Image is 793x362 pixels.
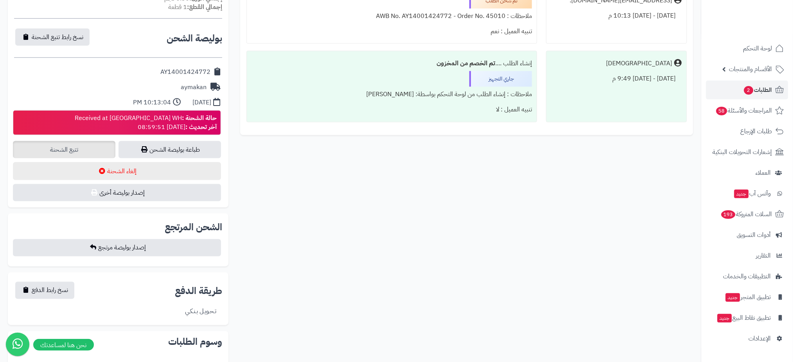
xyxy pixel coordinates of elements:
[713,147,772,158] span: إشعارات التحويلات البنكية
[32,286,68,295] span: نسخ رابط الدفع
[252,102,532,117] div: تنبيه العميل : لا
[740,21,786,38] img: logo-2.png
[192,98,211,107] div: [DATE]
[734,190,749,198] span: جديد
[717,312,771,323] span: تطبيق نقاط البيع
[119,141,221,158] a: طباعة بوليصة الشحن
[717,314,732,323] span: جديد
[741,126,772,137] span: طلبات الإرجاع
[252,9,532,24] div: ملاحظات : AWB No. AY14001424772 - Order No. 45010
[706,267,788,286] a: التطبيقات والخدمات
[706,39,788,58] a: لوحة التحكم
[15,282,74,299] button: نسخ رابط الدفع
[182,113,217,123] strong: حالة الشحنة :
[14,337,222,347] h2: وسوم الطلبات
[13,184,221,201] button: إصدار بوليصة أخرى
[749,333,771,344] span: الإعدادات
[729,64,772,75] span: الأقسام والمنتجات
[185,307,216,316] div: تـحـويـل بـنـكـي
[706,288,788,306] a: تطبيق المتجرجديد
[168,2,222,12] small: 1 قطعة
[721,209,772,220] span: السلات المتروكة
[716,107,727,115] span: 58
[706,163,788,182] a: العملاء
[756,250,771,261] span: التقارير
[706,184,788,203] a: وآتس آبجديد
[15,29,90,46] button: نسخ رابط تتبع الشحنة
[721,210,735,219] span: 193
[706,81,788,99] a: الطلبات2
[706,329,788,348] a: الإعدادات
[706,246,788,265] a: التقارير
[551,8,682,23] div: [DATE] - [DATE] 10:13 م
[437,59,495,68] b: تم الخصم من المخزون
[743,43,772,54] span: لوحة التحكم
[726,293,740,302] span: جديد
[252,24,532,39] div: تنبيه العميل : نعم
[706,226,788,244] a: أدوات التسويق
[175,287,222,296] h2: طريقة الدفع
[706,101,788,120] a: المراجعات والأسئلة58
[706,205,788,224] a: السلات المتروكة193
[252,87,532,102] div: ملاحظات : إنشاء الطلب من لوحة التحكم بواسطة: [PERSON_NAME]
[744,86,753,95] span: 2
[75,114,217,132] div: Received at [GEOGRAPHIC_DATA] WH [DATE] 08:59:51
[737,229,771,240] span: أدوات التسويق
[187,2,222,12] strong: إجمالي القطع:
[725,292,771,303] span: تطبيق المتجر
[252,56,532,71] div: إنشاء الطلب ....
[133,98,171,107] div: 10:13:04 PM
[756,167,771,178] span: العملاء
[606,59,673,68] div: [DEMOGRAPHIC_DATA]
[181,83,207,92] div: aymakan
[706,308,788,327] a: تطبيق نقاط البيعجديد
[706,122,788,141] a: طلبات الإرجاع
[706,143,788,161] a: إشعارات التحويلات البنكية
[716,105,772,116] span: المراجعات والأسئلة
[165,223,222,232] h2: الشحن المرتجع
[32,32,83,42] span: نسخ رابط تتبع الشحنة
[13,141,115,158] a: تتبع الشحنة
[469,71,532,87] div: جاري التجهيز
[723,271,771,282] span: التطبيقات والخدمات
[743,84,772,95] span: الطلبات
[551,71,682,86] div: [DATE] - [DATE] 9:49 م
[185,122,217,132] strong: آخر تحديث :
[13,162,221,180] button: إلغاء الشحنة
[160,68,210,77] div: AY14001424772
[734,188,771,199] span: وآتس آب
[13,239,221,256] button: إصدار بوليصة مرتجع
[167,34,222,43] h2: بوليصة الشحن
